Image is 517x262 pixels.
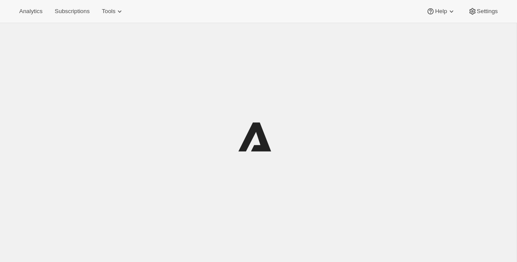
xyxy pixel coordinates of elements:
[97,5,129,17] button: Tools
[477,8,498,15] span: Settings
[49,5,95,17] button: Subscriptions
[102,8,115,15] span: Tools
[14,5,48,17] button: Analytics
[463,5,503,17] button: Settings
[435,8,447,15] span: Help
[421,5,461,17] button: Help
[19,8,42,15] span: Analytics
[55,8,90,15] span: Subscriptions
